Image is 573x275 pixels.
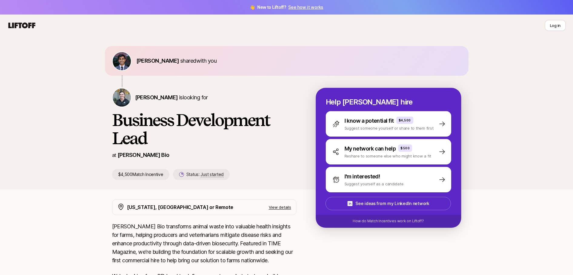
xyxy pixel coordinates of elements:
p: Status: [186,171,224,178]
p: View details [269,204,291,210]
span: Just started [201,172,224,177]
p: [PERSON_NAME] Bio transforms animal waste into valuable health insights for farms, helping produc... [112,222,296,265]
a: [PERSON_NAME] Bio [118,152,169,158]
span: [PERSON_NAME] [136,58,179,64]
p: I'm interested! [345,172,380,181]
p: Help [PERSON_NAME] hire [326,98,451,106]
p: is looking for [135,93,208,102]
p: $500 [401,146,410,151]
img: 4640b0e7_2b03_4c4f_be34_fa460c2e5c38.jpg [113,52,131,70]
p: $4,500 Match Incentive [112,169,169,180]
p: at [112,151,116,159]
a: See how it works [288,5,323,10]
p: See ideas from my LinkedIn network [355,200,429,207]
h1: Business Development Lead [112,111,296,147]
p: How do Match Incentives work on Liftoff? [353,218,424,224]
span: 👋 New to Liftoff? [250,4,323,11]
p: Suggest yourself as a candidate [345,181,404,187]
p: I know a potential fit [345,117,394,125]
p: Suggest someone yourself or share to them first [345,125,434,131]
span: with you [196,58,217,64]
img: Michael Rhys [113,88,131,107]
p: My network can help [345,144,396,153]
p: Reshare to someone else who might know a fit [345,153,431,159]
span: [PERSON_NAME] [135,94,178,101]
p: $4,500 [399,118,411,123]
button: See ideas from my LinkedIn network [325,197,451,210]
p: [US_STATE], [GEOGRAPHIC_DATA] or Remote [127,203,234,211]
button: Log in [545,20,566,31]
p: shared [136,57,219,65]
